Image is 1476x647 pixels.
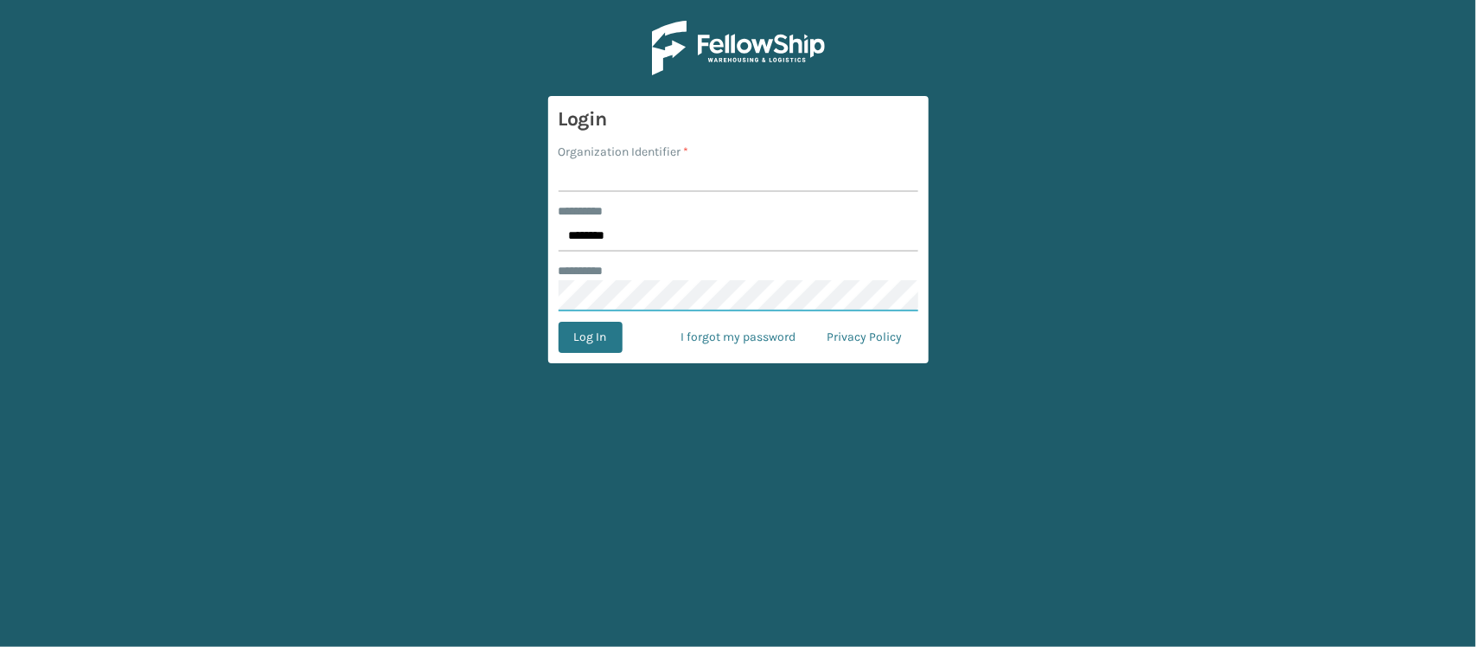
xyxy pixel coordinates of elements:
[559,322,623,353] button: Log In
[666,322,812,353] a: I forgot my password
[559,143,689,161] label: Organization Identifier
[812,322,918,353] a: Privacy Policy
[652,21,825,75] img: Logo
[559,106,918,132] h3: Login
